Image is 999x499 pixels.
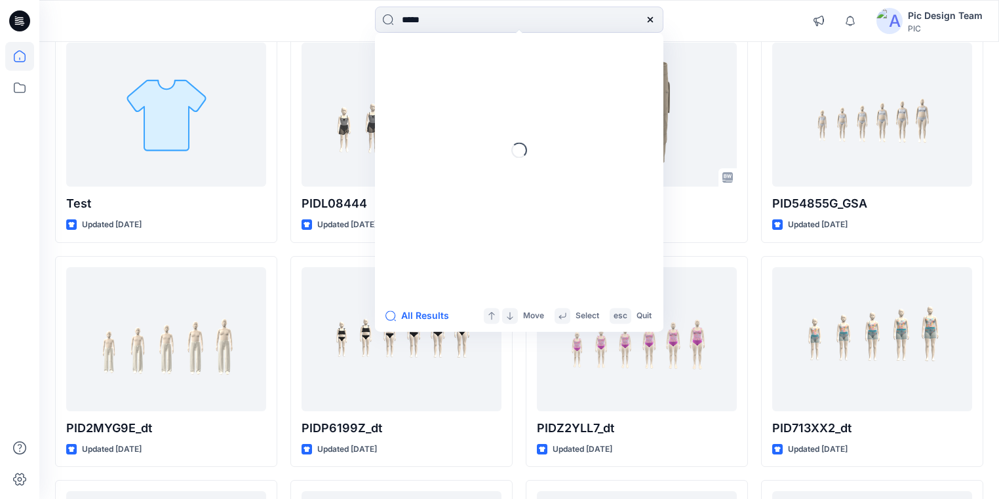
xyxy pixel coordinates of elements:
p: Select [576,309,599,323]
div: Pic Design Team [908,8,983,24]
p: PIDP6199Z_dt [302,419,501,437]
img: avatar [876,8,903,34]
p: PID713XX2_dt [772,419,972,437]
p: Updated [DATE] [788,218,848,232]
a: PIDP6199Z_dt [302,267,501,411]
p: Updated [DATE] [553,443,612,456]
p: Updated [DATE] [82,218,142,232]
p: Updated [DATE] [317,218,377,232]
p: PID54855G_GSA [772,194,972,213]
p: Updated [DATE] [82,443,142,456]
p: Updated [DATE] [317,443,377,456]
p: Test [66,194,266,213]
a: Test [66,43,266,187]
a: PIDL08444 [302,43,501,187]
p: esc [614,309,627,323]
p: Updated [DATE] [788,443,848,456]
p: PIDL08444 [302,194,501,213]
a: PID2MYG9E_dt [66,267,266,411]
div: PIC [908,24,983,33]
p: PID2MYG9E_dt [66,419,266,437]
p: PIDZ2YLL7_dt [537,419,737,437]
a: PIDZ2YLL7_dt [537,267,737,411]
p: Quit [637,309,652,323]
p: Move [523,309,544,323]
button: All Results [385,308,458,323]
a: PID713XX2_dt [772,267,972,411]
a: PID54855G_GSA [772,43,972,187]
